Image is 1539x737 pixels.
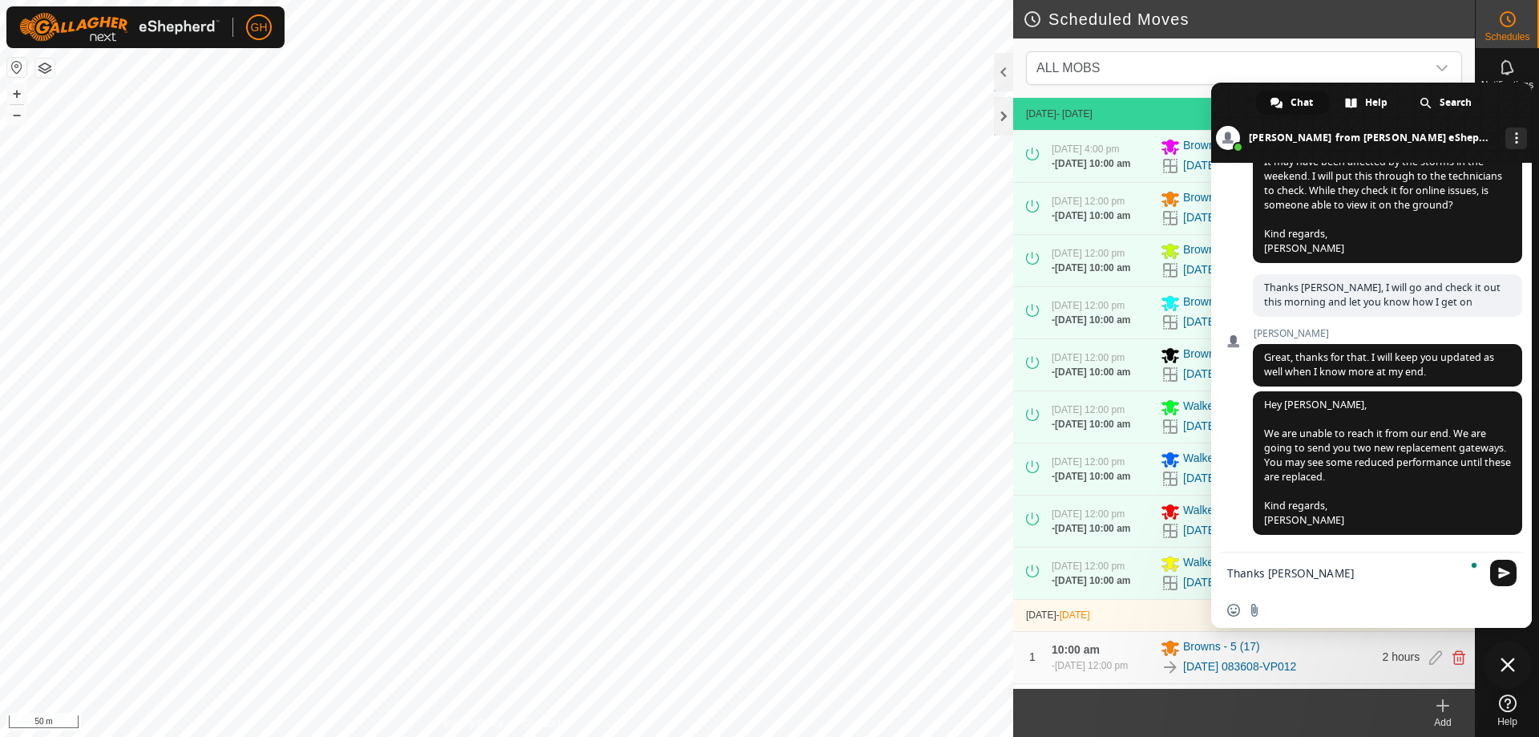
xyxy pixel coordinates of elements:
[1490,560,1517,586] span: Send
[1055,262,1130,273] span: [DATE] 10:00 am
[1056,609,1090,621] span: -
[1227,604,1240,617] span: Insert an emoji
[523,716,570,731] a: Contact Us
[1055,419,1130,430] span: [DATE] 10:00 am
[1183,157,1296,174] a: [DATE] 091835-VP009
[7,58,26,77] button: Reset Map
[1052,573,1130,588] div: -
[1052,521,1130,536] div: -
[1055,471,1130,482] span: [DATE] 10:00 am
[1183,658,1296,675] a: [DATE] 083608-VP012
[1264,140,1502,255] span: Hi, It may have been affected by the storms in the weekend. I will put this through to the techni...
[1060,609,1090,621] span: [DATE]
[1183,450,1262,469] span: Walkers - 3 (28)
[1161,658,1180,677] img: To
[1055,314,1130,326] span: [DATE] 10:00 am
[1183,638,1260,658] span: Browns - 5 (17)
[1248,604,1261,617] span: Send a file
[1183,554,1262,573] span: Walkers - 1 (32)
[1052,352,1125,363] span: [DATE] 12:00 pm
[1052,456,1125,468] span: [DATE] 12:00 pm
[1484,32,1529,42] span: Schedules
[1183,294,1260,313] span: Browns - 3 (17)
[1183,522,1296,539] a: [DATE] 091237-VP003
[1264,398,1511,527] span: Hey [PERSON_NAME], We are unable to reach it from our end. We are going to send you two new repla...
[1183,574,1296,591] a: [DATE] 092016-VP003
[1331,91,1404,115] a: Help
[251,19,268,36] span: GH
[1183,209,1296,226] a: [DATE] 083608-VP011
[1029,650,1036,663] span: 1
[1052,508,1125,520] span: [DATE] 12:00 pm
[1183,418,1296,435] a: [DATE] 090240-VP003
[7,105,26,124] button: –
[1052,643,1100,656] span: 10:00 am
[1052,417,1130,431] div: -
[1052,261,1130,275] div: -
[1052,561,1125,572] span: [DATE] 12:00 pm
[1183,470,1296,487] a: [DATE] 090828-VP003
[1026,108,1056,119] span: [DATE]
[1481,80,1533,90] span: Notifications
[1497,717,1517,727] span: Help
[1365,91,1388,115] span: Help
[1405,91,1488,115] a: Search
[1264,350,1494,379] span: Great, thanks for that. I will keep you updated as well when I know more at my end.
[1411,715,1475,730] div: Add
[1183,398,1262,417] span: Walkers - 2 (26)
[1227,553,1484,593] textarea: To enrich screen reader interactions, please activate Accessibility in Grammarly extension settings
[1052,144,1119,155] span: [DATE] 4:00 pm
[19,13,220,42] img: Gallagher Logo
[1052,248,1125,259] span: [DATE] 12:00 pm
[1183,189,1260,209] span: Browns - 5 (17)
[1052,365,1130,379] div: -
[1253,328,1522,339] span: [PERSON_NAME]
[7,84,26,103] button: +
[1183,241,1260,261] span: Browns - 4 (15)
[1055,158,1130,169] span: [DATE] 10:00 am
[1183,261,1296,278] a: [DATE] 084503-VP011
[1030,52,1426,84] span: ALL MOBS
[1052,300,1125,311] span: [DATE] 12:00 pm
[1055,210,1130,221] span: [DATE] 10:00 am
[1183,137,1260,156] span: Browns - 2 (15)
[1052,658,1128,673] div: -
[443,716,503,731] a: Privacy Policy
[1183,346,1260,365] span: Browns - 1 (11)
[1426,52,1458,84] div: dropdown trigger
[1264,281,1501,309] span: Thanks [PERSON_NAME], I will go and check it out this morning and let you know how I get on
[1052,469,1130,484] div: -
[1052,404,1125,415] span: [DATE] 12:00 pm
[35,59,55,78] button: Map Layers
[1484,641,1532,689] a: Close chat
[1055,366,1130,378] span: [DATE] 10:00 am
[1383,650,1420,663] span: 2 hours
[1052,196,1125,207] span: [DATE] 12:00 pm
[1052,156,1130,171] div: -
[1052,313,1130,327] div: -
[1183,502,1262,521] span: Walkers - 4 (23)
[1440,91,1472,115] span: Search
[1055,660,1128,671] span: [DATE] 12:00 pm
[1052,209,1130,223] div: -
[1055,575,1130,586] span: [DATE] 10:00 am
[1023,10,1475,29] h2: Scheduled Moves
[1036,61,1100,75] span: ALL MOBS
[1183,314,1296,330] a: [DATE] 085406-VP011
[1256,91,1329,115] a: Chat
[1055,523,1130,534] span: [DATE] 10:00 am
[1183,366,1296,383] a: [DATE] 093215-VP011
[1291,91,1313,115] span: Chat
[1026,609,1056,621] span: [DATE]
[1476,688,1539,733] a: Help
[1056,108,1093,119] span: - [DATE]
